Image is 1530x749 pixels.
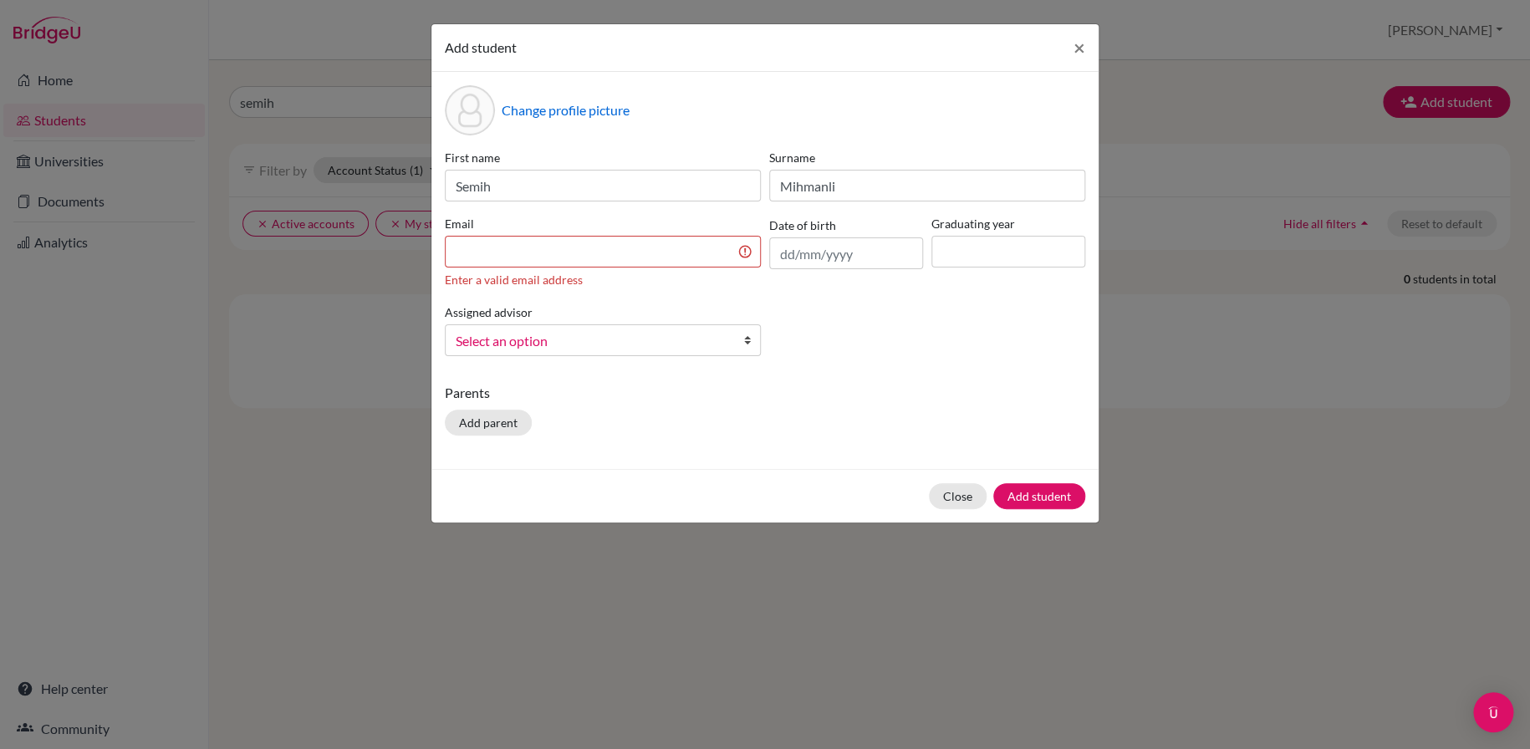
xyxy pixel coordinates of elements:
[993,483,1085,509] button: Add student
[931,215,1085,232] label: Graduating year
[769,237,923,269] input: dd/mm/yyyy
[445,85,495,135] div: Profile picture
[445,410,532,436] button: Add parent
[445,383,1085,403] p: Parents
[445,149,761,166] label: First name
[1473,692,1513,732] div: Open Intercom Messenger
[1060,24,1099,71] button: Close
[1074,35,1085,59] span: ×
[445,271,761,288] div: Enter a valid email address
[769,217,836,234] label: Date of birth
[769,149,1085,166] label: Surname
[445,215,761,232] label: Email
[445,303,533,321] label: Assigned advisor
[445,39,517,55] span: Add student
[929,483,987,509] button: Close
[456,330,728,352] span: Select an option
